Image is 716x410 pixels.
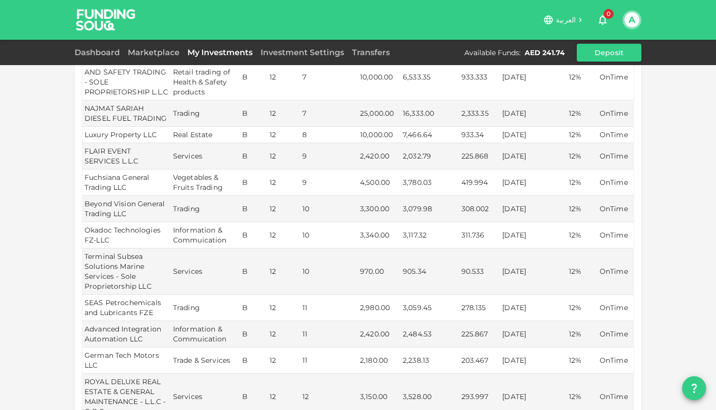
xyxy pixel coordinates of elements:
[268,295,300,321] td: 12
[625,12,639,27] button: A
[598,127,633,143] td: OnTime
[83,321,171,347] td: Advanced Integration Automation LLC
[567,347,598,374] td: 12%
[268,248,300,295] td: 12
[459,295,501,321] td: 278.135
[500,169,566,196] td: [DATE]
[124,48,183,57] a: Marketplace
[459,321,501,347] td: 225.867
[525,48,565,58] div: AED 241.74
[567,248,598,295] td: 12%
[268,196,300,222] td: 12
[300,347,358,374] td: 11
[459,143,501,169] td: 225.868
[83,222,171,248] td: Okadoc Technologies FZ-LLC
[459,222,501,248] td: 311.736
[401,100,459,127] td: 16,333.00
[358,127,401,143] td: 10,000.00
[171,127,240,143] td: Real Estate
[358,100,401,127] td: 25,000.00
[401,248,459,295] td: 905.34
[268,143,300,169] td: 12
[300,143,358,169] td: 9
[500,127,566,143] td: [DATE]
[268,222,300,248] td: 12
[240,321,268,347] td: B
[598,321,633,347] td: OnTime
[268,321,300,347] td: 12
[567,222,598,248] td: 12%
[171,347,240,374] td: Trade & Services
[567,100,598,127] td: 12%
[83,54,171,100] td: PROTECTOL HEALTH AND SAFETY TRADING - SOLE PROPRIETORSHIP L.L.C
[83,100,171,127] td: NAJMAT SARIAH DIESEL FUEL TRADING
[401,169,459,196] td: 3,780.03
[598,347,633,374] td: OnTime
[401,222,459,248] td: 3,117.32
[500,222,566,248] td: [DATE]
[268,169,300,196] td: 12
[598,295,633,321] td: OnTime
[183,48,257,57] a: My Investments
[348,48,394,57] a: Transfers
[240,222,268,248] td: B
[358,222,401,248] td: 3,340.00
[401,196,459,222] td: 3,079.98
[500,248,566,295] td: [DATE]
[171,169,240,196] td: Vegetables & Fruits Trading
[358,54,401,100] td: 10,000.00
[598,100,633,127] td: OnTime
[567,169,598,196] td: 12%
[358,347,401,374] td: 2,180.00
[682,376,706,400] button: question
[83,143,171,169] td: FLAIR EVENT SERVICES L.L.C
[500,295,566,321] td: [DATE]
[598,248,633,295] td: OnTime
[171,54,240,100] td: Wholesale & Retail trading of Health & Safety products
[401,321,459,347] td: 2,484.53
[171,143,240,169] td: Services
[459,248,501,295] td: 90.533
[358,248,401,295] td: 970.00
[83,169,171,196] td: Fuchsiana General Trading LLC
[83,196,171,222] td: Beyond Vision General Trading LLC
[598,143,633,169] td: OnTime
[500,321,566,347] td: [DATE]
[83,347,171,374] td: German Tech Motors LLC
[567,295,598,321] td: 12%
[240,54,268,100] td: B
[240,169,268,196] td: B
[300,127,358,143] td: 8
[401,54,459,100] td: 6,533.35
[500,54,566,100] td: [DATE]
[240,127,268,143] td: B
[401,347,459,374] td: 2,238.13
[459,347,501,374] td: 203.467
[240,100,268,127] td: B
[171,248,240,295] td: Services
[500,196,566,222] td: [DATE]
[358,143,401,169] td: 2,420.00
[257,48,348,57] a: Investment Settings
[300,100,358,127] td: 7
[401,127,459,143] td: 7,466.64
[358,196,401,222] td: 3,300.00
[567,127,598,143] td: 12%
[459,169,501,196] td: 419.994
[567,196,598,222] td: 12%
[83,248,171,295] td: Terminal Subsea Solutions Marine Services - Sole Proprietorship LLC
[500,347,566,374] td: [DATE]
[171,196,240,222] td: Trading
[459,100,501,127] td: 2,333.35
[459,54,501,100] td: 933.333
[358,169,401,196] td: 4,500.00
[300,169,358,196] td: 9
[240,295,268,321] td: B
[401,143,459,169] td: 2,032.79
[300,248,358,295] td: 10
[464,48,521,58] div: Available Funds :
[268,347,300,374] td: 12
[604,9,614,19] span: 0
[567,143,598,169] td: 12%
[598,222,633,248] td: OnTime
